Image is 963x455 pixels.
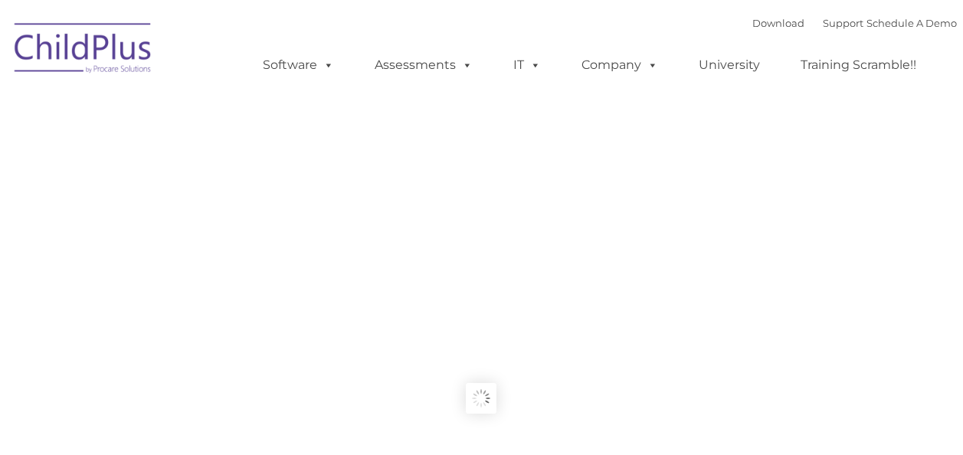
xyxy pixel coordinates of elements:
a: Training Scramble!! [785,50,932,80]
img: ChildPlus by Procare Solutions [7,12,160,89]
a: Schedule A Demo [866,17,957,29]
a: Support [823,17,863,29]
a: Company [566,50,673,80]
a: Download [752,17,804,29]
font: | [752,17,957,29]
a: IT [498,50,556,80]
a: Assessments [359,50,488,80]
a: Software [247,50,349,80]
a: University [683,50,775,80]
